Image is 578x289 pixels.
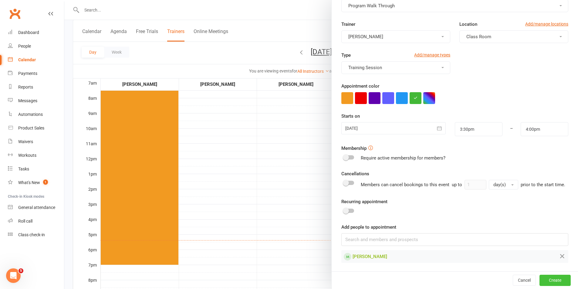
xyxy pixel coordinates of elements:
span: Program Walk Through [348,3,395,8]
label: Trainer [341,21,355,28]
div: Class check-in [18,232,45,237]
div: Automations [18,112,43,117]
div: Members can cancel bookings to this event [361,180,565,190]
label: Appointment color [341,82,379,90]
label: Cancellations [341,170,369,177]
button: Remove from Appointment [559,253,566,260]
a: Messages [8,94,64,108]
div: Require active membership for members? [361,154,445,162]
div: Waivers [18,139,33,144]
span: Training Session [348,65,382,70]
span: 1 [43,180,48,185]
a: Automations [8,108,64,121]
label: Location [459,21,477,28]
a: Waivers [8,135,64,149]
div: Calendar [18,57,36,62]
a: Product Sales [8,121,64,135]
span: prior to the start time. [521,182,565,187]
a: People [8,39,64,53]
div: Dashboard [18,30,39,35]
span: [PERSON_NAME] [353,254,387,259]
a: Calendar [8,53,64,67]
div: Payments [18,71,37,76]
a: Roll call [8,214,64,228]
input: Search and members and prospects [341,233,568,246]
div: General attendance [18,205,55,210]
button: Create [539,275,571,286]
div: Tasks [18,166,29,171]
a: Add/manage locations [525,21,568,27]
div: Member [344,253,351,260]
label: Membership [341,145,367,152]
label: Add people to appointment [341,223,396,231]
a: Class kiosk mode [8,228,64,242]
button: Class Room [459,30,568,43]
div: Product Sales [18,126,44,130]
div: Reports [18,85,33,89]
span: day(s) [493,182,506,187]
div: Messages [18,98,37,103]
button: [PERSON_NAME] [341,30,450,43]
iframe: Intercom live chat [6,268,21,283]
label: Recurring appointment [341,198,387,205]
a: What's New1 [8,176,64,190]
button: Training Session [341,61,450,74]
div: Roll call [18,219,32,223]
label: Starts on [341,113,360,120]
a: Payments [8,67,64,80]
span: 5 [19,268,23,273]
a: Add/manage types [414,52,450,58]
label: Type [341,52,351,59]
div: People [18,44,31,49]
div: What's New [18,180,40,185]
a: General attendance kiosk mode [8,201,64,214]
div: – [502,122,521,136]
a: Reports [8,80,64,94]
button: Cancel [513,275,536,286]
a: Workouts [8,149,64,162]
a: Tasks [8,162,64,176]
div: Workouts [18,153,36,158]
span: Class Room [466,34,491,39]
a: Dashboard [8,26,64,39]
span: [PERSON_NAME] [348,34,383,39]
a: Clubworx [7,6,22,21]
button: day(s) [489,180,518,190]
div: up to [452,180,518,190]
